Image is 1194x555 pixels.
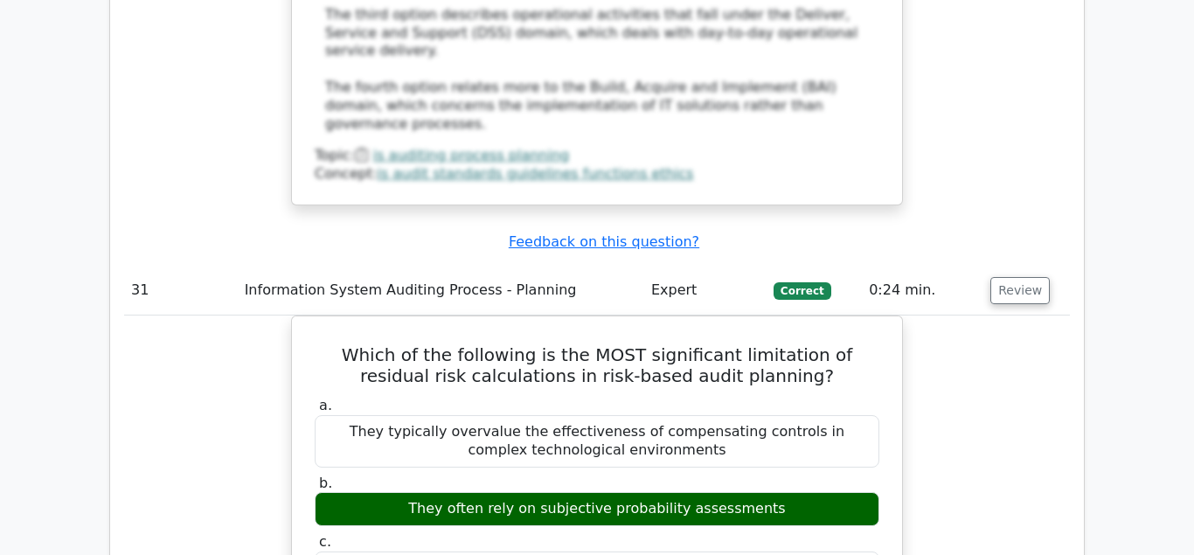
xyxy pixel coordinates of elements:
div: Concept: [315,165,879,184]
button: Review [990,277,1050,304]
span: a. [319,397,332,413]
span: Correct [774,282,830,300]
div: They often rely on subjective probability assessments [315,492,879,526]
span: b. [319,475,332,491]
a: is auditing process planning [373,147,570,163]
td: 31 [124,266,238,316]
div: They typically overvalue the effectiveness of compensating controls in complex technological envi... [315,415,879,468]
h5: Which of the following is the MOST significant limitation of residual risk calculations in risk-b... [313,344,881,386]
div: Topic: [315,147,879,165]
td: Information System Auditing Process - Planning [238,266,644,316]
a: Feedback on this question? [509,233,699,250]
a: is audit standards guidelines functions ethics [378,165,694,182]
span: c. [319,533,331,550]
td: Expert [644,266,767,316]
td: 0:24 min. [862,266,983,316]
